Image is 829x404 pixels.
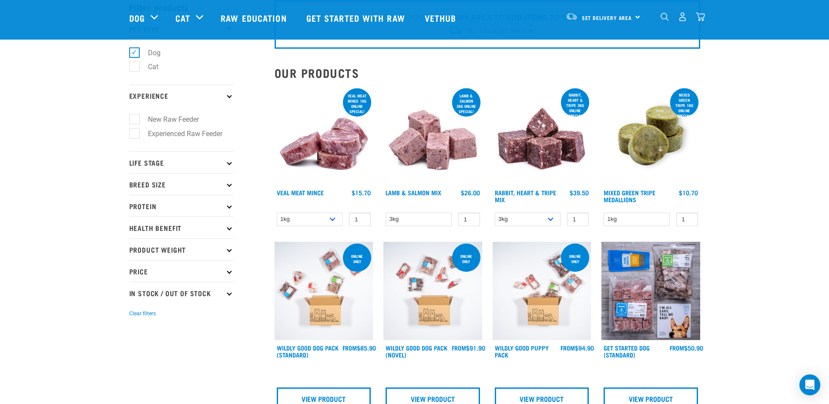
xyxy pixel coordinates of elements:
img: van-moving.png [566,13,577,20]
p: Experience [129,85,234,107]
span: FROM [560,346,575,349]
a: Lamb & Salmon Mix [386,191,441,194]
div: Open Intercom Messenger [799,374,820,395]
label: Dog [134,47,164,58]
div: $15.70 [352,189,371,196]
img: Mixed Green Tripe [601,87,700,185]
a: Wildly Good Dog Pack (Novel) [386,346,447,356]
div: Online Only [452,250,480,268]
a: Get Started Dog (Standard) [604,346,650,356]
img: 1175 Rabbit Heart Tripe Mix 01 [493,87,591,185]
label: Experienced Raw Feeder [134,128,226,139]
h2: Our Products [275,66,700,80]
img: home-icon@2x.png [696,12,705,21]
a: Dog [129,11,145,24]
div: Online Only [561,250,589,268]
p: Life Stage [129,151,234,173]
input: 1 [567,213,589,226]
div: $50.90 [670,344,703,351]
button: Clear filters [129,310,156,317]
div: Rabbit, Heart & Tripe 3kg online special [561,88,589,122]
img: Puppy 0 2sec [493,242,591,341]
img: Dog Novel 0 2sec [383,242,482,341]
img: Dog 0 2sec [275,242,373,341]
span: FROM [670,346,684,349]
p: Product Weight [129,238,234,260]
p: Health Benefit [129,217,234,238]
div: Online Only [343,250,371,268]
img: user.png [678,12,687,21]
p: Price [129,260,234,282]
a: Raw Education [212,0,297,35]
img: home-icon-1@2x.png [661,13,669,21]
img: NSP Dog Standard Update [601,242,700,341]
img: 1160 Veal Meat Mince Medallions 01 [275,87,373,185]
div: Lamb & Salmon 3kg online special! [452,89,480,118]
a: Cat [175,11,190,24]
p: In Stock / Out Of Stock [129,282,234,304]
div: $10.70 [679,189,698,196]
input: 1 [676,213,698,226]
label: Cat [134,61,162,72]
div: Veal Meat mince 1kg online special! [343,89,371,118]
div: $94.90 [560,344,594,351]
div: $85.90 [342,344,376,351]
span: Set Delivery Area [582,16,632,19]
input: 1 [349,213,371,226]
span: FROM [452,346,466,349]
div: $39.50 [570,189,589,196]
a: Wildly Good Puppy Pack [495,346,549,356]
a: Wildly Good Dog Pack (Standard) [277,346,339,356]
a: Rabbit, Heart & Tripe Mix [495,191,556,201]
input: 1 [458,213,480,226]
a: Vethub [416,0,467,35]
p: Protein [129,195,234,217]
a: Veal Meat Mince [277,191,324,194]
div: $91.90 [452,344,485,351]
div: Mixed Green Tripe 1kg online special! [670,88,698,122]
span: FROM [342,346,357,349]
a: Mixed Green Tripe Medallions [604,191,655,201]
img: 1029 Lamb Salmon Mix 01 [383,87,482,185]
div: $26.00 [461,189,480,196]
a: Get started with Raw [298,0,416,35]
p: Breed Size [129,173,234,195]
label: New Raw Feeder [134,114,202,125]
